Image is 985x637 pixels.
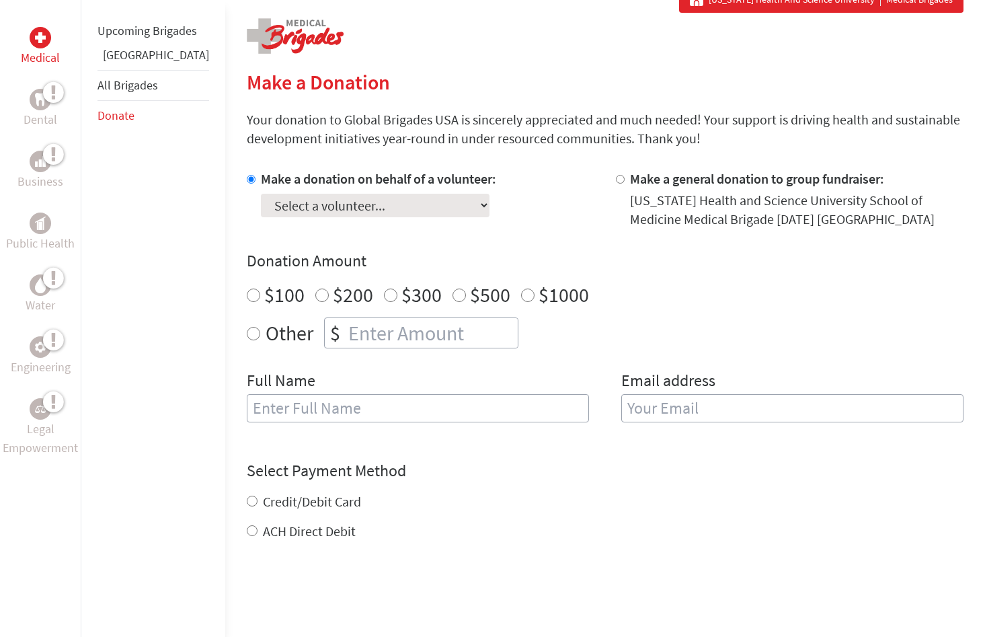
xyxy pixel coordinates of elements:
img: Public Health [35,217,46,230]
div: Legal Empowerment [30,398,51,420]
label: Full Name [247,370,315,394]
input: Enter Full Name [247,394,589,422]
label: Credit/Debit Card [263,493,361,510]
a: DentalDental [24,89,57,129]
a: All Brigades [97,77,158,93]
p: Your donation to Global Brigades USA is sincerely appreciated and much needed! Your support is dr... [247,110,963,148]
div: Water [30,274,51,296]
label: $300 [401,282,442,307]
a: Donate [97,108,134,123]
div: Medical [30,27,51,48]
h4: Select Payment Method [247,460,963,482]
div: $ [325,318,346,348]
img: Engineering [35,342,46,352]
img: Business [35,156,46,167]
a: Legal EmpowermentLegal Empowerment [3,398,78,457]
div: Public Health [30,213,51,234]
img: Medical [35,32,46,43]
img: logo-medical.png [247,18,344,54]
label: $100 [264,282,305,307]
a: EngineeringEngineering [11,336,71,377]
h4: Donation Amount [247,250,963,272]
li: Donate [97,101,209,130]
h2: Make a Donation [247,70,963,94]
p: Business [17,172,63,191]
p: Public Health [6,234,75,253]
img: Dental [35,93,46,106]
div: [US_STATE] Health and Science University School of Medicine Medical Brigade [DATE] [GEOGRAPHIC_DATA] [630,191,963,229]
a: Public HealthPublic Health [6,213,75,253]
label: $500 [470,282,510,307]
label: Make a general donation to group fundraiser: [630,170,884,187]
p: Engineering [11,358,71,377]
li: All Brigades [97,70,209,101]
img: Water [35,277,46,293]
p: Legal Empowerment [3,420,78,457]
p: Dental [24,110,57,129]
label: Make a donation on behalf of a volunteer: [261,170,496,187]
label: Email address [621,370,715,394]
p: Water [26,296,55,315]
div: Dental [30,89,51,110]
img: Legal Empowerment [35,405,46,413]
input: Enter Amount [346,318,518,348]
label: ACH Direct Debit [263,523,356,539]
label: $1000 [539,282,589,307]
a: WaterWater [26,274,55,315]
a: [GEOGRAPHIC_DATA] [103,47,209,63]
label: Other [266,317,313,348]
p: Medical [21,48,60,67]
a: MedicalMedical [21,27,60,67]
a: Upcoming Brigades [97,23,197,38]
li: Guatemala [97,46,209,70]
a: BusinessBusiness [17,151,63,191]
div: Engineering [30,336,51,358]
iframe: reCAPTCHA [247,568,451,620]
input: Your Email [621,394,963,422]
label: $200 [333,282,373,307]
li: Upcoming Brigades [97,16,209,46]
div: Business [30,151,51,172]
